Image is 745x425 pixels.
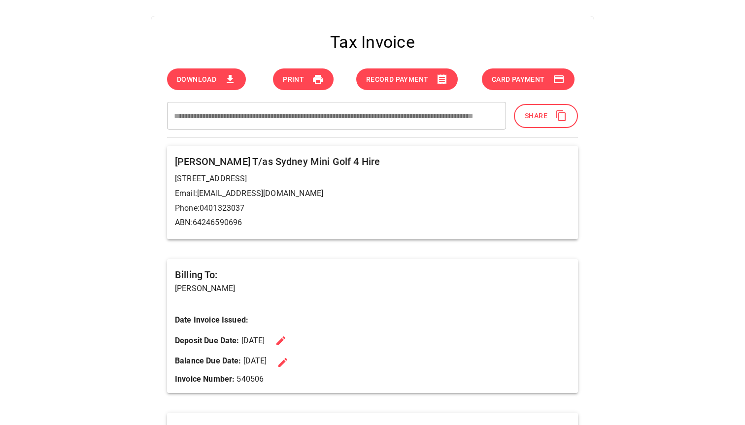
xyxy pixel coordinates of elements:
p: [DATE] [175,335,265,347]
h4: Tax Invoice [167,32,578,53]
button: Download [167,68,246,91]
b: Date Invoice Issued: [175,315,248,325]
button: Print [273,68,334,91]
p: [DATE] [175,355,267,367]
b: Deposit Due Date: [175,336,239,345]
p: ABN: 64246590696 [175,217,570,229]
p: Phone: 0401323037 [175,202,570,214]
span: Print [283,73,304,86]
span: Card Payment [492,73,545,86]
button: Share [514,104,578,128]
span: Download [177,73,216,86]
button: Card Payment [482,68,575,91]
button: Record Payment [356,68,458,91]
b: Balance Due Date: [175,356,241,365]
p: Email: [EMAIL_ADDRESS][DOMAIN_NAME] [175,188,570,199]
h6: Billing To: [175,267,570,283]
p: [PERSON_NAME] [175,283,570,294]
span: Share [525,110,547,122]
h6: [PERSON_NAME] T/as Sydney Mini Golf 4 Hire [175,154,570,169]
p: 540506 [175,373,570,385]
span: Record Payment [366,73,429,86]
b: Invoice Number: [175,374,235,384]
p: [STREET_ADDRESS] [175,173,570,185]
